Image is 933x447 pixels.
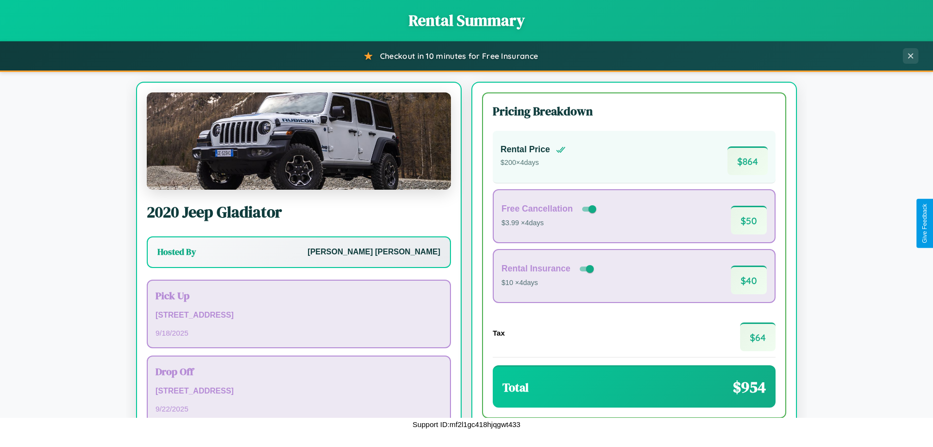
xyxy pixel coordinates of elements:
[727,146,768,175] span: $ 864
[155,384,442,398] p: [STREET_ADDRESS]
[308,245,440,259] p: [PERSON_NAME] [PERSON_NAME]
[157,246,196,258] h3: Hosted By
[733,376,766,398] span: $ 954
[501,217,598,230] p: $3.99 × 4 days
[740,322,776,351] span: $ 64
[501,264,570,274] h4: Rental Insurance
[155,308,442,322] p: [STREET_ADDRESS]
[10,10,923,31] h1: Rental Summary
[155,326,442,340] p: 9 / 18 / 2025
[155,288,442,303] h3: Pick Up
[493,103,776,119] h3: Pricing Breakdown
[502,379,529,395] h3: Total
[155,364,442,378] h3: Drop Off
[731,266,767,294] span: $ 40
[155,402,442,415] p: 9 / 22 / 2025
[501,277,596,289] p: $10 × 4 days
[147,201,451,223] h2: 2020 Jeep Gladiator
[501,204,573,214] h4: Free Cancellation
[501,157,566,169] p: $ 200 × 4 days
[501,144,550,155] h4: Rental Price
[380,51,538,61] span: Checkout in 10 minutes for Free Insurance
[921,204,928,243] div: Give Feedback
[147,92,451,190] img: Jeep Gladiator
[731,206,767,234] span: $ 50
[413,418,520,431] p: Support ID: mf2l1gc418hjqgwt433
[493,329,505,337] h4: Tax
